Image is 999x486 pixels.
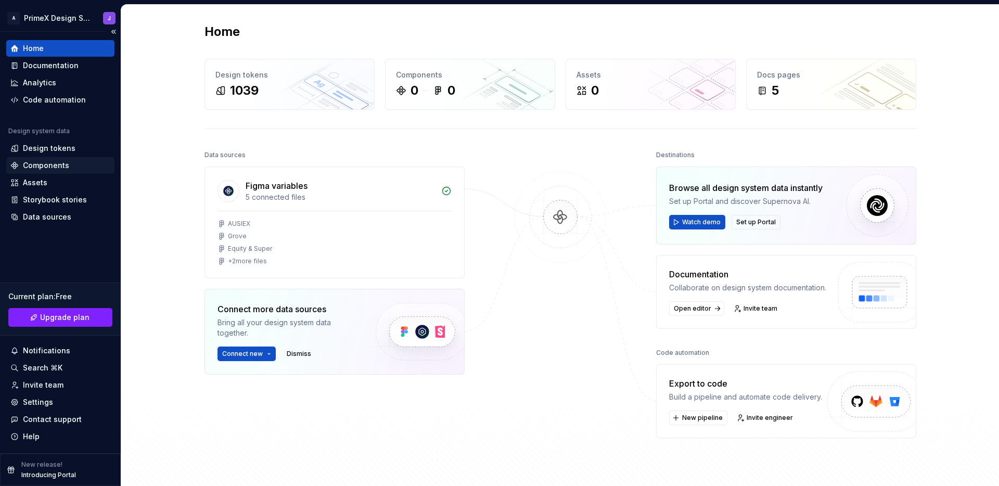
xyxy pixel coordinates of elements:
a: Assets0 [566,59,736,110]
div: Settings [23,397,53,407]
div: Home [23,43,44,54]
a: Upgrade plan [8,308,112,327]
span: Invite team [744,304,777,313]
a: Open editor [669,301,724,316]
p: Introducing Portal [21,471,76,479]
div: Storybook stories [23,195,87,205]
div: Assets [577,70,725,80]
div: Notifications [23,346,70,356]
a: Design tokens1039 [204,59,375,110]
p: New release! [21,461,62,469]
button: New pipeline [669,411,727,425]
div: 5 [772,82,779,99]
button: Dismiss [282,347,316,361]
div: Analytics [23,78,56,88]
div: Bring all your design system data together. [217,317,358,338]
div: Design tokens [215,70,364,80]
button: Help [6,428,114,445]
div: Code automation [23,95,86,105]
div: 5 connected files [246,192,435,202]
div: Export to code [669,377,822,390]
span: Connect new [222,350,263,358]
span: Set up Portal [736,218,776,226]
a: Invite team [731,301,782,316]
a: Components [6,157,114,174]
h2: Home [204,23,240,40]
div: J [108,14,111,22]
div: Documentation [669,268,826,280]
button: Search ⌘K [6,360,114,376]
a: Home [6,40,114,57]
a: Analytics [6,74,114,91]
div: AUSIEX [228,220,250,228]
a: Docs pages5 [746,59,916,110]
a: Invite engineer [734,411,798,425]
div: Equity & Super [228,245,272,253]
button: Connect new [217,347,276,361]
div: 1039 [230,82,259,99]
div: Figma variables [246,180,308,192]
a: Settings [6,394,114,411]
a: Invite team [6,377,114,393]
div: Contact support [23,414,82,425]
div: 0 [447,82,455,99]
a: Storybook stories [6,191,114,208]
a: Assets [6,174,114,191]
div: 0 [411,82,418,99]
div: Design tokens [23,143,75,154]
a: Code automation [6,92,114,108]
div: Components [396,70,544,80]
div: A [7,12,20,24]
div: Data sources [23,212,71,222]
button: Watch demo [669,215,725,229]
div: Help [23,431,40,442]
div: Code automation [656,346,709,360]
div: Current plan : Free [8,291,112,302]
div: Collaborate on design system documentation. [669,283,826,293]
div: Data sources [204,148,246,162]
span: New pipeline [682,414,723,422]
a: Design tokens [6,140,114,157]
button: APrimeX Design SystemJ [2,7,119,29]
button: Set up Portal [732,215,780,229]
button: Notifications [6,342,114,359]
a: Figma variables5 connected filesAUSIEXGroveEquity & Super+2more files [204,167,465,278]
span: Watch demo [682,218,721,226]
div: Docs pages [757,70,905,80]
button: Collapse sidebar [106,24,121,39]
div: Design system data [8,127,70,135]
div: Connect more data sources [217,303,358,315]
div: Assets [23,177,47,188]
div: Components [23,160,69,171]
div: 0 [591,82,599,99]
span: Upgrade plan [40,312,89,323]
button: Contact support [6,411,114,428]
div: PrimeX Design System [24,13,91,23]
div: Invite team [23,380,63,390]
span: Open editor [674,304,711,313]
span: Invite engineer [747,414,793,422]
div: Documentation [23,60,79,71]
div: Build a pipeline and automate code delivery. [669,392,822,402]
div: Search ⌘K [23,363,62,373]
div: + 2 more files [228,257,267,265]
div: Browse all design system data instantly [669,182,823,194]
div: Grove [228,232,247,240]
div: Destinations [656,148,695,162]
a: Documentation [6,57,114,74]
div: Set up Portal and discover Supernova AI. [669,196,823,207]
a: Data sources [6,209,114,225]
a: Components00 [385,59,555,110]
span: Dismiss [287,350,311,358]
